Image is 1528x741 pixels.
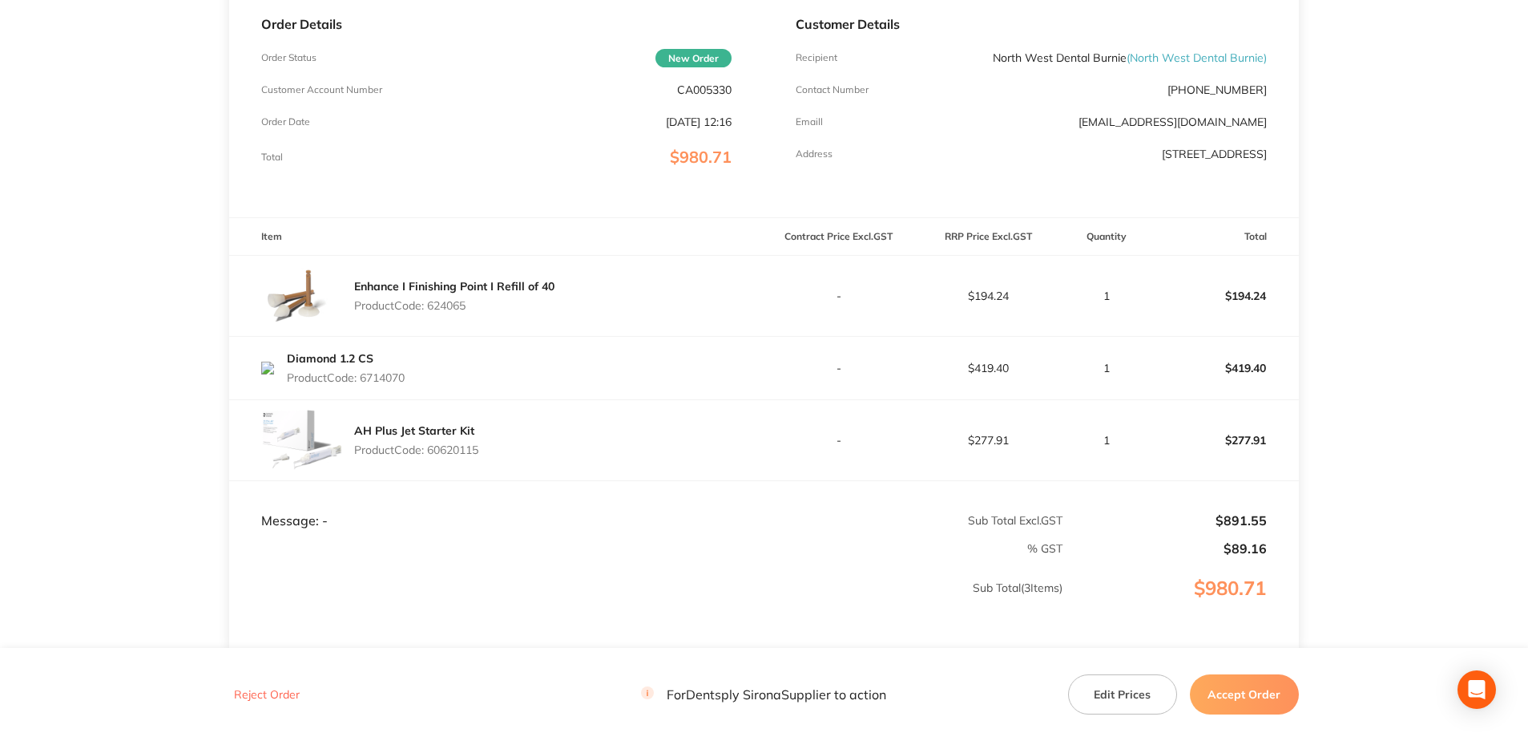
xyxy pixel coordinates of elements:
button: Accept Order [1190,674,1299,715]
p: $277.91 [914,434,1062,447]
p: Order Date [261,116,310,128]
p: $891.55 [1064,513,1267,528]
p: Emaill [796,116,823,128]
div: Open Intercom Messenger [1457,670,1496,709]
p: Customer Details [796,17,1266,31]
p: Total [261,152,283,163]
button: Reject Order [229,688,304,703]
p: Product Code: 6714070 [287,371,405,384]
p: $89.16 [1064,541,1267,556]
p: [STREET_ADDRESS] [1162,148,1267,160]
p: $277.91 [1150,421,1298,460]
a: Diamond 1.2 CS [287,351,373,366]
p: Product Code: 624065 [354,299,554,312]
p: [DATE] 12:16 [666,115,732,128]
p: $419.40 [914,362,1062,375]
a: AH Plus Jet Starter Kit [354,423,474,438]
p: $194.24 [914,290,1062,302]
img: NjhlMnpnMA [261,400,341,480]
p: For Dentsply Sirona Supplier to action [641,687,886,703]
img: aGU3YzRsNw [261,362,274,375]
span: ( North West Dental Burnie ) [1127,51,1267,65]
p: 1 [1064,434,1148,447]
p: 1 [1064,290,1148,302]
p: Product Code: 60620115 [354,443,478,456]
p: 1 [1064,362,1148,375]
p: Recipient [796,52,837,63]
img: MjYybHdsMg [261,256,341,336]
p: Sub Total ( 3 Items) [230,581,1062,626]
p: North West Dental Burnie [993,51,1267,64]
p: Order Details [261,17,732,31]
p: Order Status [261,52,316,63]
a: [EMAIL_ADDRESS][DOMAIN_NAME] [1078,115,1267,129]
button: Edit Prices [1068,674,1177,715]
span: New Order [655,49,732,67]
p: - [764,434,913,447]
p: $194.24 [1150,277,1298,315]
span: $980.71 [670,147,732,167]
a: Enhance I Finishing Point I Refill of 40 [354,279,554,294]
th: Contract Price Excl. GST [764,218,913,256]
p: - [764,290,913,302]
p: Address [796,148,833,160]
p: [PHONE_NUMBER] [1167,83,1267,96]
p: - [764,362,913,375]
p: % GST [230,542,1062,555]
th: RRP Price Excl. GST [913,218,1063,256]
p: $419.40 [1150,349,1298,387]
p: Contact Number [796,84,869,95]
p: Customer Account Number [261,84,382,95]
p: Sub Total Excl. GST [764,514,1062,527]
th: Item [229,218,764,256]
td: Message: - [229,480,764,528]
th: Total [1149,218,1299,256]
th: Quantity [1063,218,1149,256]
p: $980.71 [1064,577,1298,632]
p: CA005330 [677,83,732,96]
